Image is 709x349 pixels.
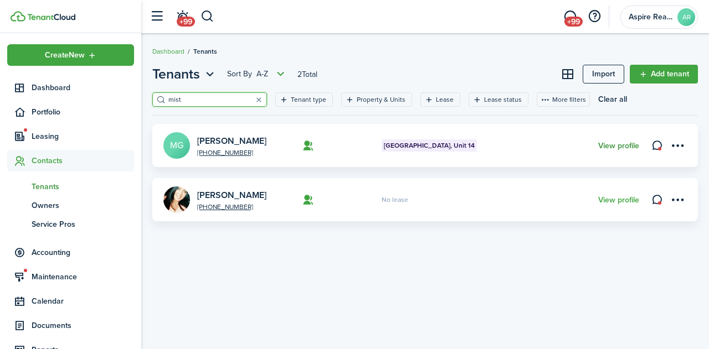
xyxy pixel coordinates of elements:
filter-tag-label: Lease [436,95,454,105]
button: Sort byA-Z [227,67,287,81]
button: Search [201,7,214,26]
span: Contacts [32,155,134,166]
button: Open menu [668,190,687,209]
filter-tag: Open filter [469,92,528,107]
a: Tenants [7,177,134,196]
button: Clear search [251,92,266,107]
button: Open menu [7,44,134,66]
filter-tag-label: Property & Units [357,95,405,105]
filter-tag: Open filter [275,92,333,107]
a: Dashboard [152,46,184,56]
button: Open menu [668,136,687,155]
a: Service Pros [7,215,134,233]
a: [PERSON_NAME] [197,189,266,201]
a: Add tenant [630,65,698,84]
button: Open menu [152,64,217,84]
span: Tenants [152,64,200,84]
img: TenantCloud [11,11,25,22]
span: Documents [32,320,134,331]
span: +99 [177,17,195,27]
button: More filters [537,92,590,107]
a: MG [163,132,190,159]
button: Open resource center [585,7,604,26]
button: Open sidebar [146,6,167,27]
a: View profile [598,142,639,150]
a: [PERSON_NAME] [197,134,266,147]
a: Notifications [172,3,193,31]
a: Messaging [559,3,580,31]
a: Import [583,65,624,84]
avatar-text: AR [677,8,695,26]
span: Owners [32,200,134,211]
span: Sort by [227,69,256,80]
img: TenantCloud [27,14,75,20]
button: Open menu [227,67,287,81]
a: Owners [7,196,134,215]
a: [PHONE_NUMBER] [197,204,294,210]
filter-tag-label: Lease status [484,95,522,105]
input: Search here... [166,95,263,105]
span: Maintenance [32,271,134,283]
span: Accounting [32,247,134,258]
span: Calendar [32,295,134,307]
span: [GEOGRAPHIC_DATA], Unit 14 [384,140,475,150]
span: Service Pros [32,218,134,230]
span: Tenants [32,181,134,192]
a: [PHONE_NUMBER] [197,149,294,156]
span: Create New [45,51,85,59]
span: Leasing [32,131,134,142]
span: Portfolio [32,106,134,118]
header-page-total: 2 Total [297,69,317,80]
filter-tag: Open filter [420,92,460,107]
filter-tag: Open filter [341,92,412,107]
filter-tag-label: Tenant type [291,95,326,105]
span: +99 [564,17,583,27]
img: Misty Pugh [163,186,190,213]
span: Aspire Realty [629,13,673,21]
span: Dashboard [32,82,134,93]
button: Clear all [598,92,627,107]
a: Dashboard [7,77,134,98]
span: A-Z [256,69,268,80]
span: No lease [382,196,408,203]
span: Tenants [193,46,217,56]
a: View profile [598,196,639,205]
button: Tenants [152,64,217,84]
